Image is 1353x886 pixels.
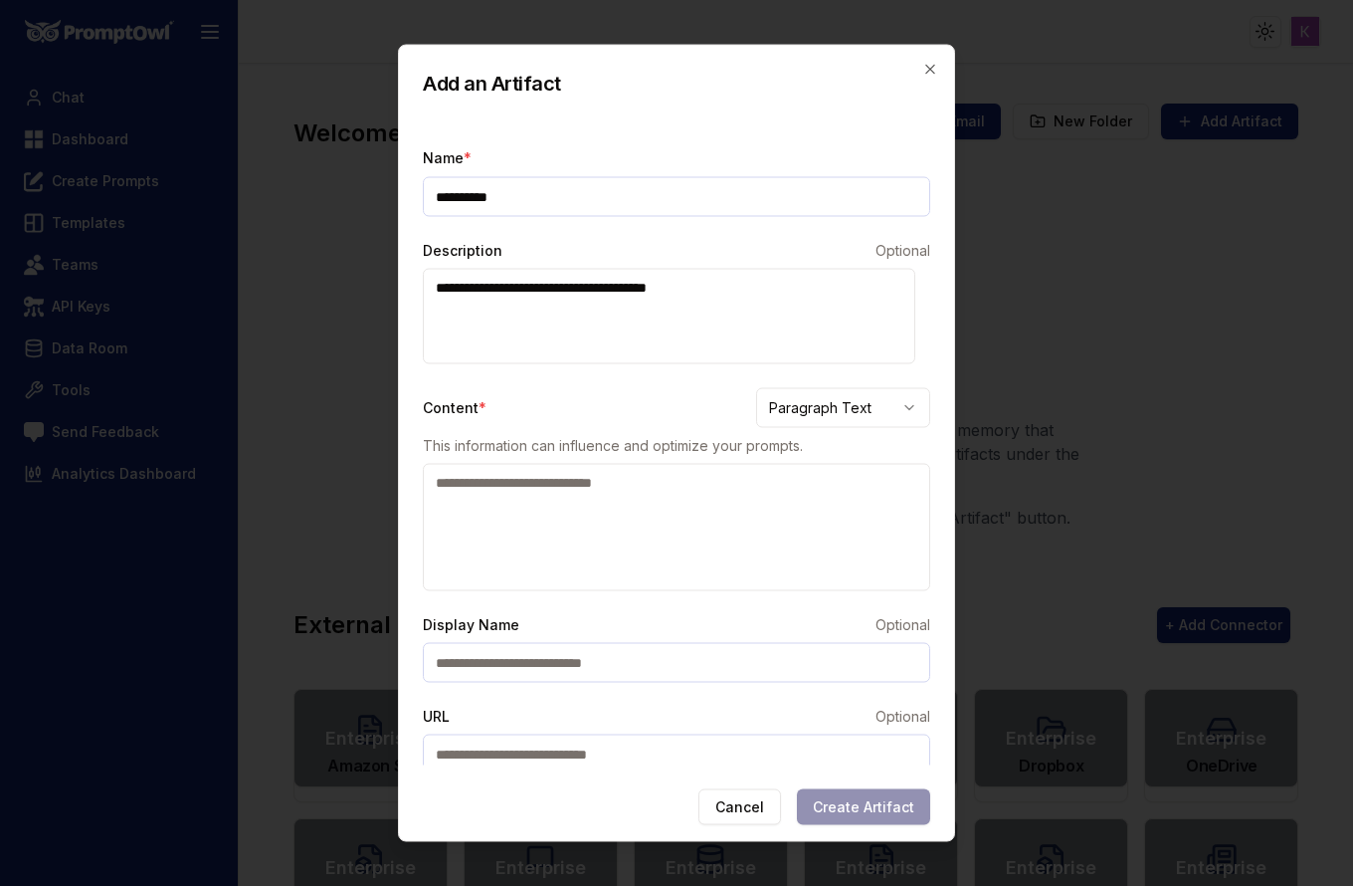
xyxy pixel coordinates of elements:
label: Description [423,241,502,261]
span: Optional [875,615,930,635]
label: Name [423,149,472,166]
label: Display Name [423,615,519,635]
span: Optional [875,241,930,261]
h2: Add an Artifact [423,70,930,98]
p: This information can influence and optimize your prompts. [423,436,930,456]
label: URL [423,707,450,727]
label: Content [423,398,486,418]
button: Cancel [698,789,781,825]
span: Optional [875,707,930,727]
